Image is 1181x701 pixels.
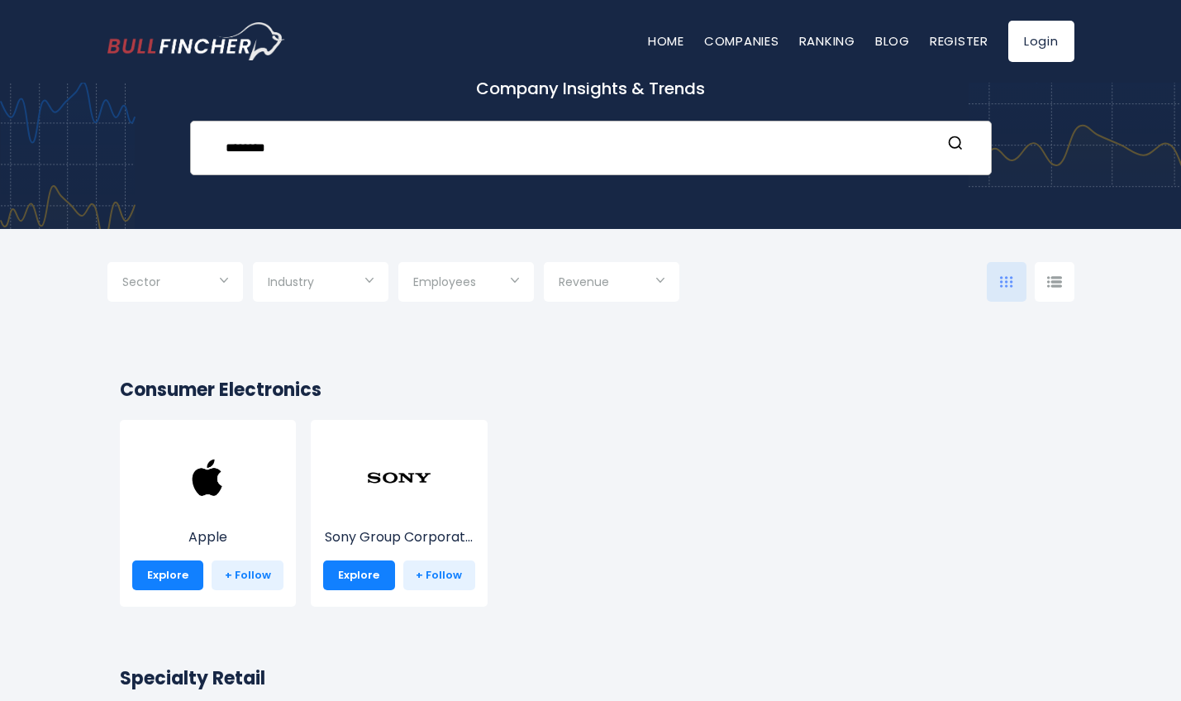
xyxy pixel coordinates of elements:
a: Ranking [799,32,855,50]
input: Selection [559,269,664,298]
a: + Follow [403,560,475,590]
img: AAPL.png [174,445,240,511]
a: + Follow [212,560,283,590]
a: Home [648,32,684,50]
h2: Specialty Retail [120,665,1062,692]
a: Blog [875,32,910,50]
span: Employees [413,274,476,289]
p: Sony Group Corporation [323,527,475,547]
span: Sector [122,274,160,289]
a: Apple [132,475,284,547]
a: Login [1008,21,1074,62]
a: Register [930,32,988,50]
span: Revenue [559,274,609,289]
h2: Consumer Electronics [120,376,1062,403]
input: Selection [268,269,374,298]
img: icon-comp-grid.svg [1000,276,1013,288]
a: Explore [132,560,204,590]
img: SONY.png [366,445,432,511]
button: Search [945,135,966,156]
input: Selection [122,269,228,298]
a: Go to homepage [107,22,285,60]
span: Industry [268,274,314,289]
img: icon-comp-list-view.svg [1047,276,1062,288]
a: Sony Group Corporat... [323,475,475,547]
input: Selection [413,269,519,298]
a: Explore [323,560,395,590]
p: Apple [132,527,284,547]
img: bullfincher logo [107,22,285,60]
p: Company Insights & Trends [107,78,1074,99]
a: Companies [704,32,779,50]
